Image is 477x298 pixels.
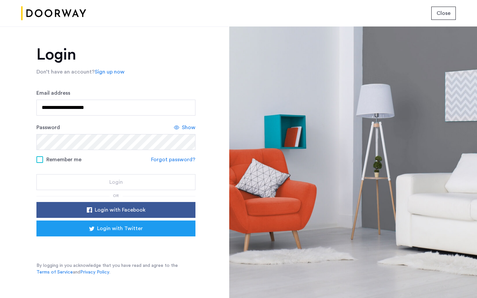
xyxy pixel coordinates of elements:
a: Forgot password? [151,156,195,164]
p: By logging in you acknowledge that you have read and agree to the and . [36,262,195,275]
span: Login with Twitter [97,224,143,232]
span: Login [109,178,123,186]
button: button [36,174,195,190]
button: button [36,221,195,236]
button: button [36,202,195,218]
span: Login with Facebook [95,206,145,214]
a: Sign up now [95,68,125,76]
button: button [431,7,456,20]
span: Don’t have an account? [36,69,95,74]
a: Privacy Policy [80,269,109,275]
span: Close [437,9,450,17]
label: Email address [36,89,70,97]
span: Show [182,124,195,131]
a: Terms of Service [36,269,73,275]
h1: Login [36,47,195,63]
img: logo [21,1,86,26]
span: or [113,194,119,198]
label: Password [36,124,60,131]
span: Remember me [46,156,81,164]
div: 使用 Google 账号登录。在新标签页中打开 [50,238,182,253]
